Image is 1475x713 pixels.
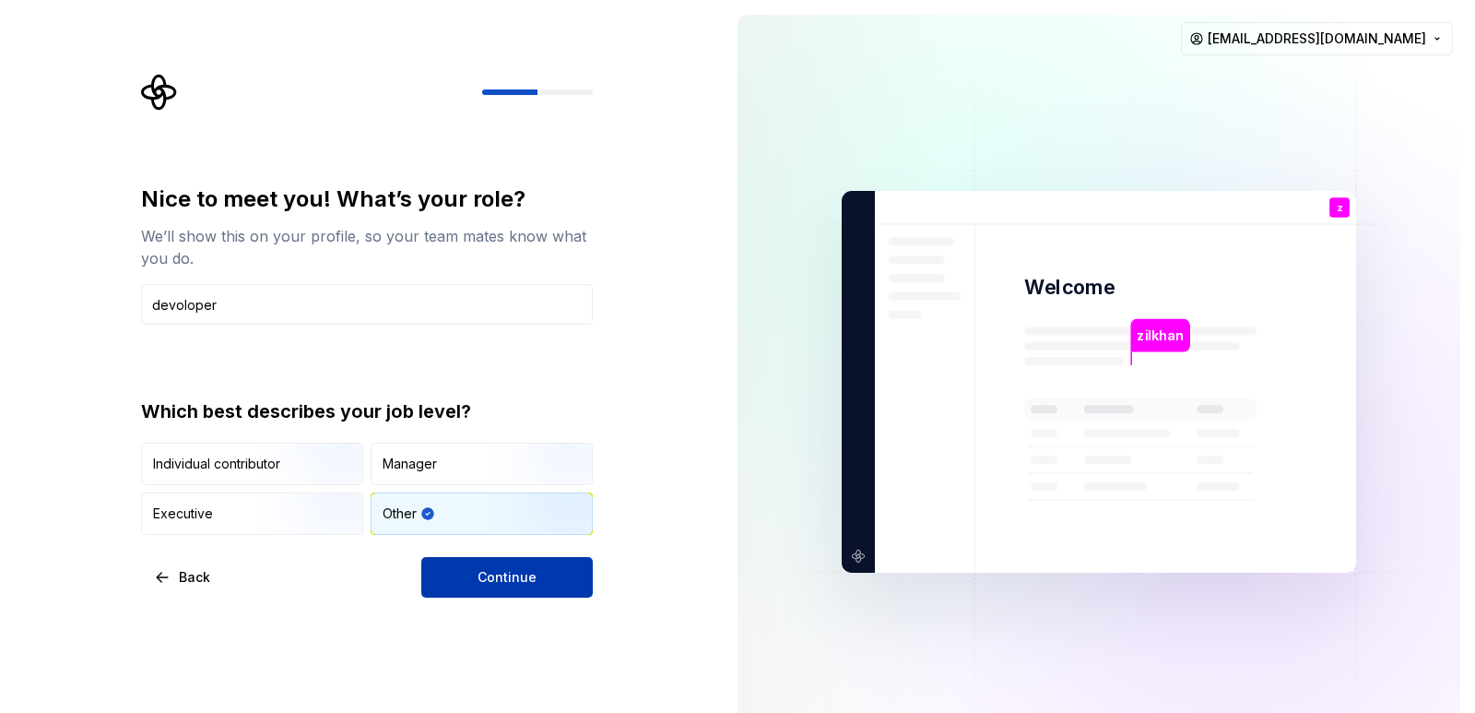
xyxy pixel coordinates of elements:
span: [EMAIL_ADDRESS][DOMAIN_NAME] [1208,30,1426,48]
div: Executive [153,505,213,523]
button: Continue [421,557,593,598]
div: We’ll show this on your profile, so your team mates know what you do. [141,225,593,269]
svg: Supernova Logo [141,74,178,111]
button: Back [141,557,226,598]
p: Welcome [1024,274,1115,301]
div: Nice to meet you! What’s your role? [141,184,593,214]
div: Individual contributor [153,455,280,473]
div: Other [383,505,417,523]
div: Which best describes your job level? [141,398,593,424]
p: z [1337,203,1342,213]
span: Continue [478,568,537,587]
input: Job title [141,284,593,325]
p: zilkhan [1137,326,1183,346]
div: Manager [383,455,437,473]
button: [EMAIL_ADDRESS][DOMAIN_NAME] [1181,22,1453,55]
span: Back [179,568,210,587]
